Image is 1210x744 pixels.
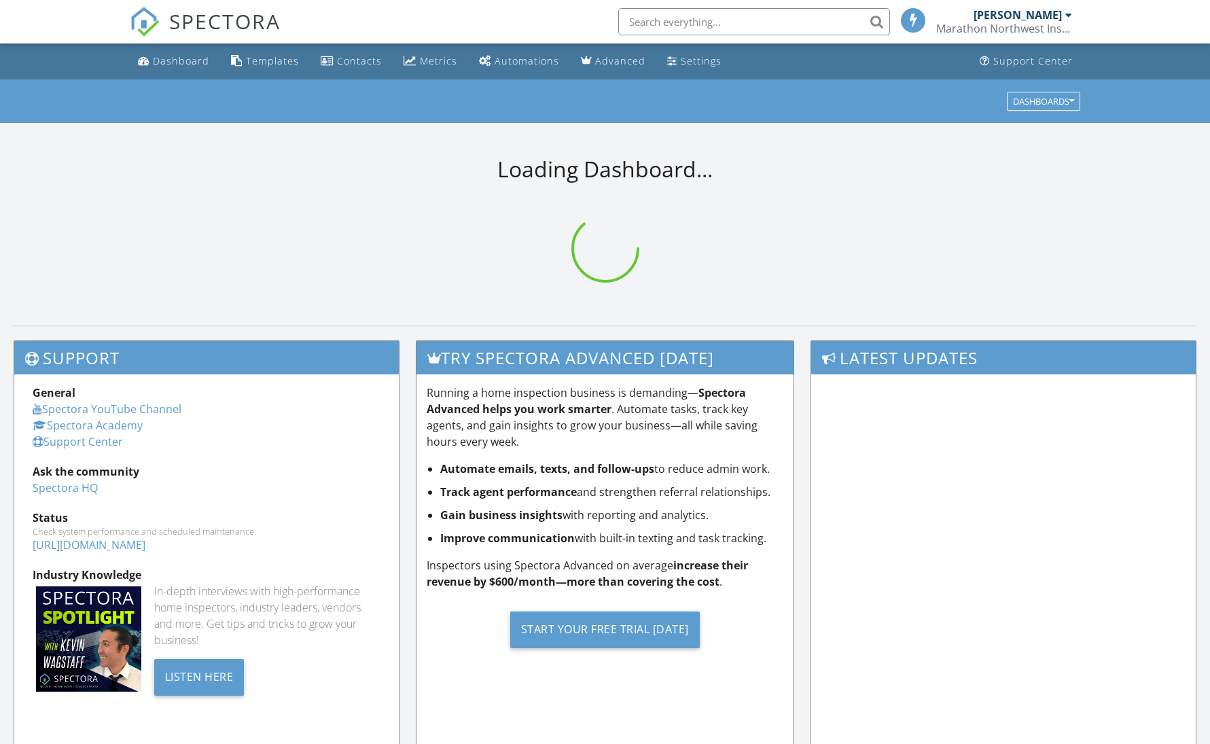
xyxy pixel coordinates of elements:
[33,510,380,526] div: Status
[33,567,380,583] div: Industry Knowledge
[1007,92,1080,111] button: Dashboards
[1013,96,1074,106] div: Dashboards
[811,341,1196,374] h3: Latest Updates
[974,8,1062,22] div: [PERSON_NAME]
[440,531,575,546] strong: Improve communication
[416,341,793,374] h3: Try spectora advanced [DATE]
[130,18,281,47] a: SPECTORA
[427,558,748,589] strong: increase their revenue by $600/month—more than covering the cost
[974,49,1078,74] a: Support Center
[427,557,783,590] p: Inspectors using Spectora Advanced on average .
[33,463,380,480] div: Ask the community
[154,583,381,648] div: In-depth interviews with high-performance home inspectors, industry leaders, vendors and more. Ge...
[33,402,181,417] a: Spectora YouTube Channel
[440,461,654,476] strong: Automate emails, texts, and follow-ups
[427,601,783,658] a: Start Your Free Trial [DATE]
[315,49,387,74] a: Contacts
[440,484,577,499] strong: Track agent performance
[33,385,75,400] strong: General
[440,508,563,522] strong: Gain business insights
[575,49,651,74] a: Advanced
[14,341,399,374] h3: Support
[936,22,1072,35] div: Marathon Northwest Inspections LLC
[427,385,746,417] strong: Spectora Advanced helps you work smarter
[337,54,382,67] div: Contacts
[681,54,722,67] div: Settings
[595,54,645,67] div: Advanced
[36,586,141,692] img: Spectoraspolightmain
[510,612,700,648] div: Start Your Free Trial [DATE]
[993,54,1073,67] div: Support Center
[33,526,380,537] div: Check system performance and scheduled maintenance.
[474,49,565,74] a: Automations (Basic)
[618,8,890,35] input: Search everything...
[33,537,145,552] a: [URL][DOMAIN_NAME]
[420,54,457,67] div: Metrics
[495,54,559,67] div: Automations
[398,49,463,74] a: Metrics
[427,385,783,450] p: Running a home inspection business is demanding— . Automate tasks, track key agents, and gain ins...
[440,461,783,477] li: to reduce admin work.
[154,659,245,696] div: Listen Here
[169,7,281,35] span: SPECTORA
[33,480,98,495] a: Spectora HQ
[154,669,245,684] a: Listen Here
[246,54,299,67] div: Templates
[33,418,143,433] a: Spectora Academy
[662,49,727,74] a: Settings
[440,507,783,523] li: with reporting and analytics.
[130,7,160,37] img: The Best Home Inspection Software - Spectora
[226,49,304,74] a: Templates
[440,530,783,546] li: with built-in texting and task tracking.
[440,484,783,500] li: and strengthen referral relationships.
[132,49,215,74] a: Dashboard
[33,434,123,449] a: Support Center
[153,54,209,67] div: Dashboard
